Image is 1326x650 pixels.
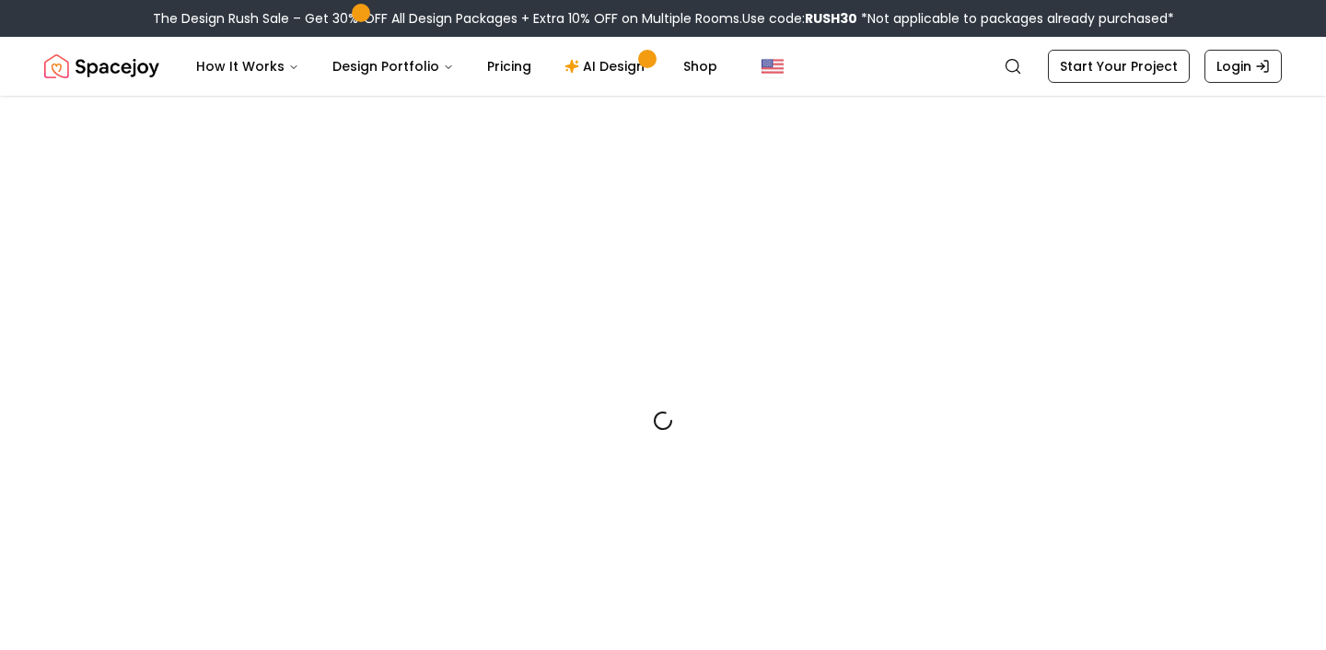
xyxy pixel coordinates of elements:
span: Use code: [742,9,857,28]
b: RUSH30 [805,9,857,28]
button: Design Portfolio [318,48,469,85]
a: Login [1204,50,1282,83]
img: Spacejoy Logo [44,48,159,85]
a: Shop [669,48,732,85]
button: How It Works [181,48,314,85]
nav: Global [44,37,1282,96]
img: United States [762,55,784,77]
a: Start Your Project [1048,50,1190,83]
a: Spacejoy [44,48,159,85]
nav: Main [181,48,732,85]
span: *Not applicable to packages already purchased* [857,9,1174,28]
div: The Design Rush Sale – Get 30% OFF All Design Packages + Extra 10% OFF on Multiple Rooms. [153,9,1174,28]
a: AI Design [550,48,665,85]
a: Pricing [472,48,546,85]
